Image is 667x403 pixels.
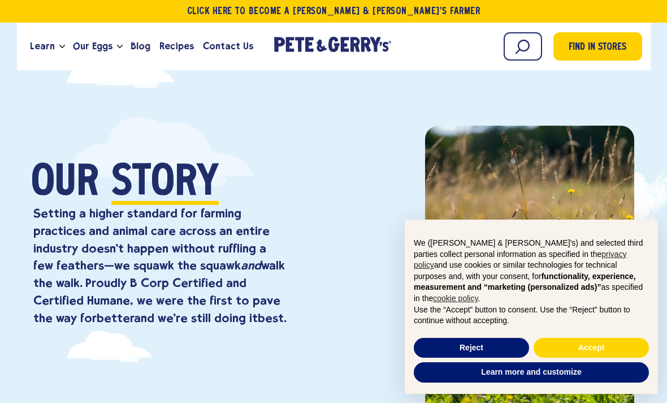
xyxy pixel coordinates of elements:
[504,32,542,61] input: Search
[111,162,219,205] span: Story
[31,162,99,205] span: Our
[131,39,150,53] span: Blog
[33,205,287,327] p: Setting a higher standard for farming practices and animal care across an entire industry doesn’t...
[414,238,649,305] p: We ([PERSON_NAME] & [PERSON_NAME]'s) and selected third parties collect personal information as s...
[155,31,198,62] a: Recipes
[159,39,194,53] span: Recipes
[241,258,261,272] em: and
[414,338,529,358] button: Reject
[126,31,155,62] a: Blog
[59,45,65,49] button: Open the dropdown menu for Learn
[258,311,284,325] strong: best
[73,39,112,53] span: Our Eggs
[414,362,649,383] button: Learn more and customize
[553,32,642,61] a: Find in Stores
[433,294,478,303] a: cookie policy
[25,31,59,62] a: Learn
[203,39,253,53] span: Contact Us
[198,31,258,62] a: Contact Us
[117,45,123,49] button: Open the dropdown menu for Our Eggs
[414,305,649,327] p: Use the “Accept” button to consent. Use the “Reject” button to continue without accepting.
[97,311,134,325] strong: better
[68,31,117,62] a: Our Eggs
[534,338,649,358] button: Accept
[569,40,626,55] span: Find in Stores
[30,39,55,53] span: Learn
